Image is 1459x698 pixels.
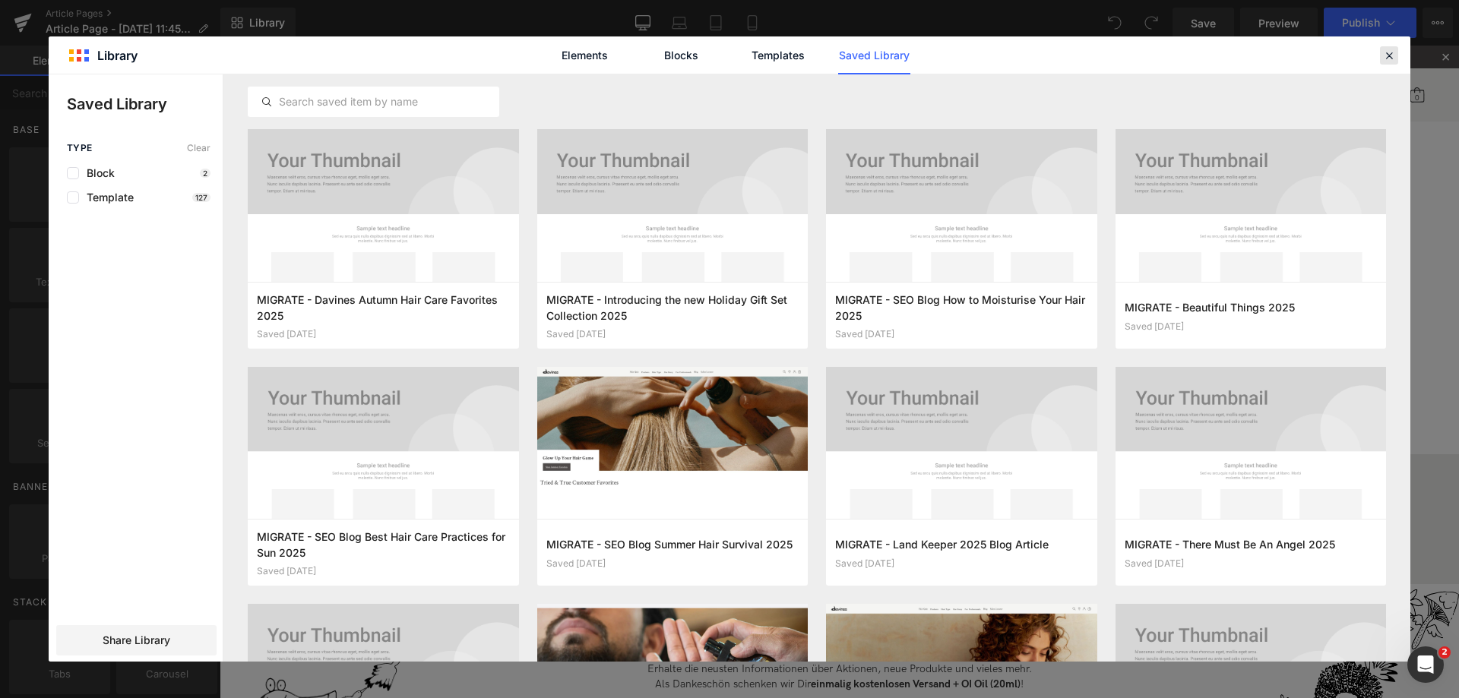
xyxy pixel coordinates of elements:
a: Explore Template [552,297,688,327]
p: 💌 FÜR DEN NEWSLETTER ANMELDEN UND KOSTENLOSEN VERSAND + OI OIL (20ML) SICHERN [404,5,836,17]
h3: MIGRATE - Davines Autumn Hair Care Favorites 2025 [257,292,510,323]
strong: einmalig kostenlosen Versand + OI Oil (20ml) [591,632,801,645]
img: Davines Germany [30,34,114,59]
div: Saved [DATE] [835,329,1088,340]
h3: MIGRATE - SEO Blog How to Moisturise Your Hair 2025 [835,292,1088,323]
span: Salon Finder [1099,30,1160,68]
span: View cart, 0 items in cart [1195,49,1201,56]
div: Saved [DATE] [1125,321,1378,332]
a: [PERSON_NAME]-Essentials [366,34,514,68]
h3: MIGRATE - Introducing the new Holiday Gift Set Collection 2025 [546,292,799,323]
a: Verwende unseren Salon Finder,um einen Davines Salon in Deiner Nähezu finden [217,476,402,513]
a: Blog [768,34,790,68]
span: Type [67,143,93,153]
div: Saved [DATE] [546,329,799,340]
span: Suche... [1014,43,1046,55]
a: Elements [549,36,621,74]
h3: MIGRATE - SEO Blog Best Hair Care Practices for Sun 2025 [257,529,510,560]
div: Saved [DATE] [257,566,510,576]
input: Search saved item by name [248,93,498,111]
p: Start building your page [188,112,1052,130]
a: Saved Library [838,36,910,74]
p: Versandkostenfrei ab einem Bestellwert von 59€ [555,477,685,501]
button: Search aria label [983,33,1080,66]
button: Professional [805,34,864,68]
span: 2 [1438,646,1451,659]
p: Saved Library [67,93,223,115]
button: Unsere Geschichte [664,34,753,68]
p: Kostenlose Proben zu jeder Bestellung wählen [874,477,986,501]
p: Erhalte die neusten Informationen über Aktionen, neue Produkte und vieles mehr. [407,616,834,631]
button: Haarzustand [589,34,649,68]
h3: MIGRATE - SEO Blog Summer Hair Survival 2025 [546,536,799,552]
p: 2 [200,169,210,178]
div: Saved [DATE] [546,558,799,569]
div: 3 / 5 [385,2,854,21]
div: Saved [DATE] [257,329,510,340]
div: Saved [DATE] [835,558,1088,569]
a: Templates [742,36,814,74]
a: Salon Locator [1080,30,1163,68]
div: Saved [DATE] [1125,558,1378,569]
b: [PERSON_NAME]-Essentials [366,43,514,58]
h3: MIGRATE - Beautiful Things 2025 [1125,299,1378,315]
button: Produkte [529,34,574,68]
button: Minicart aria label [1190,33,1205,66]
p: or Drag & Drop elements from left sidebar [188,340,1052,350]
p: 127 [192,193,210,202]
a: Blocks [645,36,717,74]
a: 💌 FÜR DEN NEWSLETTER ANMELDEN UND KOSTENLOSEN VERSAND + OI OIL (20ML) SICHERN [404,6,836,17]
span: Share Library [103,633,170,648]
h3: MIGRATE - There Must Be An Angel 2025 [1125,536,1378,552]
iframe: Intercom live chat [1407,646,1444,683]
h4: Registriere Dich für unseren Newsletter [407,561,834,602]
nav: Main [114,23,1239,76]
p: Als Dankeschön schenken wir Dir ! [407,631,834,646]
span: Block [79,167,115,179]
span: Template [79,191,134,204]
h3: MIGRATE - Land Keeper 2025 Blog Article [835,536,1088,552]
span: Clear [187,143,210,153]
